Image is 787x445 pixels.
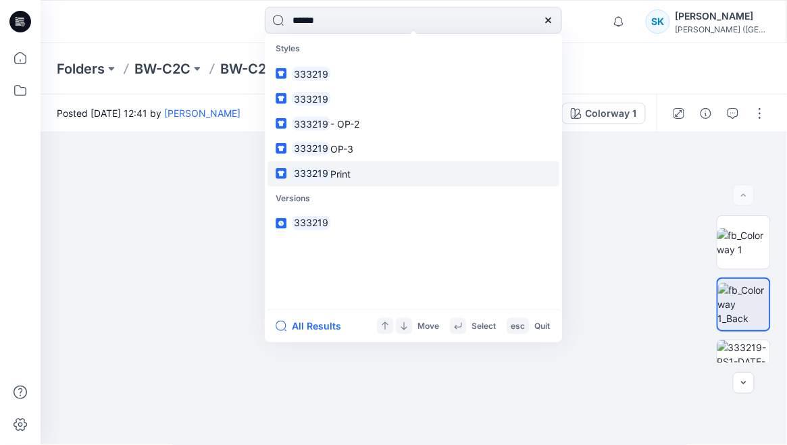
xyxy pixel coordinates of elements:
div: SK [646,9,670,34]
button: Details [695,103,717,124]
mark: 333219 [292,66,330,82]
a: 333219- OP-2 [268,111,559,136]
a: 333219 [268,211,559,236]
a: BW-C2C [134,59,191,78]
a: BW-C2C Board [220,59,318,78]
a: 333219 [268,86,559,111]
mark: 333219 [292,215,330,231]
mark: 333219 [292,141,330,157]
a: 333219 [268,61,559,86]
img: fb_Colorway 1_Back [718,283,769,325]
p: esc [511,319,525,334]
div: Colorway 1 [586,106,637,121]
div: [PERSON_NAME] ([GEOGRAPHIC_DATA]) Exp... [676,24,770,34]
span: - OP-2 [330,117,359,129]
img: 333219-PS1-DATE-22-04-2025_Colorway 1 [717,340,770,393]
span: Posted [DATE] 12:41 by [57,106,240,120]
a: [PERSON_NAME] [164,107,240,119]
mark: 333219 [292,116,330,132]
p: Quit [534,319,550,334]
button: All Results [276,318,350,334]
p: Versions [268,186,559,211]
p: Select [472,319,496,334]
div: [PERSON_NAME] [676,8,770,24]
a: 333219Print [268,161,559,186]
a: Folders [57,59,105,78]
img: fb_Colorway 1 [717,228,770,257]
a: 333219OP-3 [268,136,559,161]
button: Colorway 1 [562,103,646,124]
span: Print [330,167,351,179]
mark: 333219 [292,166,330,182]
p: Move [417,319,439,334]
p: Styles [268,36,559,61]
mark: 333219 [292,91,330,107]
span: OP-3 [330,142,353,154]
